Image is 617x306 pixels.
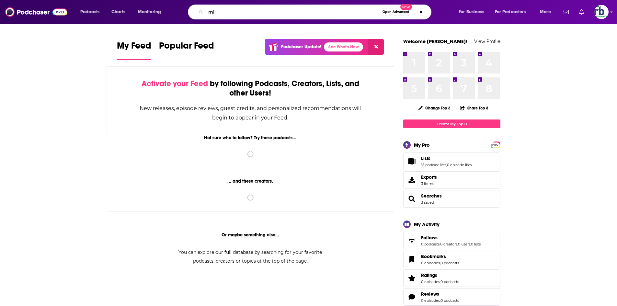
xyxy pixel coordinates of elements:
a: Bookmarks [406,255,418,264]
a: Exports [403,171,500,189]
button: open menu [133,7,169,17]
div: ... and these creators. [107,178,394,184]
a: See What's New [324,42,363,51]
p: Podchaser Update! [281,44,321,50]
button: open menu [454,7,492,17]
span: , [457,242,458,246]
a: Charts [107,7,129,17]
a: 0 episode lists [447,163,472,167]
a: 0 episodes [421,261,440,265]
a: My Feed [117,40,151,60]
span: Reviews [421,291,439,297]
span: My Feed [117,40,151,55]
span: Searches [403,190,500,208]
div: You can explore our full database by searching for your favorite podcasts, creators or topics at ... [171,248,330,266]
a: 0 episodes [421,298,440,303]
a: PRO [492,142,499,147]
a: Reviews [406,292,418,301]
a: Welcome [PERSON_NAME]! [403,38,467,44]
a: 0 episodes [421,279,440,284]
span: Bookmarks [403,251,500,268]
span: , [440,242,440,246]
a: Follows [421,235,481,241]
div: Not sure who to follow? Try these podcasts... [107,135,394,141]
a: 15 podcast lists [421,163,446,167]
button: open menu [76,7,108,17]
button: open menu [491,7,535,17]
a: 0 podcasts [421,242,440,246]
span: Activate your Feed [142,79,208,88]
div: Search podcasts, credits, & more... [194,5,438,19]
a: Ratings [406,274,418,283]
button: Change Top 8 [415,104,455,112]
img: Podchaser - Follow, Share and Rate Podcasts [5,6,67,18]
a: 3 saved [421,200,434,205]
span: Reviews [403,288,500,306]
span: For Podcasters [495,7,526,17]
a: Show notifications dropdown [577,6,587,17]
div: Or maybe something else... [107,232,394,238]
a: 0 lists [471,242,481,246]
a: 0 users [458,242,470,246]
span: Ratings [421,272,437,278]
span: Logged in as johannarb [594,5,609,19]
a: Bookmarks [421,254,459,259]
div: New releases, episode reviews, guest credits, and personalized recommendations will begin to appe... [139,104,362,122]
span: Popular Feed [159,40,214,55]
span: Charts [111,7,125,17]
div: My Pro [414,142,430,148]
button: Open AdvancedNew [380,8,412,16]
span: Lists [421,155,430,161]
a: Lists [406,157,418,166]
span: For Business [459,7,484,17]
img: User Profile [594,5,609,19]
span: New [400,4,412,10]
span: Exports [421,174,437,180]
span: Follows [403,232,500,249]
a: Create My Top 8 [403,119,500,128]
a: Searches [406,194,418,203]
a: 0 creators [440,242,457,246]
span: , [446,163,447,167]
span: Ratings [403,269,500,287]
input: Search podcasts, credits, & more... [206,7,380,17]
a: Popular Feed [159,40,214,60]
a: Ratings [421,272,459,278]
span: More [540,7,551,17]
span: Bookmarks [421,254,446,259]
a: Lists [421,155,472,161]
span: , [470,242,471,246]
a: Follows [406,236,418,245]
a: 0 podcasts [440,261,459,265]
a: Reviews [421,291,459,297]
button: Show profile menu [594,5,609,19]
a: Show notifications dropdown [560,6,571,17]
a: 0 podcasts [440,298,459,303]
span: Lists [403,153,500,170]
div: My Activity [414,221,440,227]
a: 0 podcasts [440,279,459,284]
span: Exports [406,176,418,185]
span: 3 items [421,181,437,186]
div: by following Podcasts, Creators, Lists, and other Users! [139,79,362,98]
a: View Profile [474,38,500,44]
span: Podcasts [80,7,99,17]
button: open menu [535,7,559,17]
span: Follows [421,235,438,241]
a: Searches [421,193,442,199]
button: Share Top 8 [460,102,489,114]
span: Monitoring [138,7,161,17]
span: Open Advanced [383,10,409,14]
